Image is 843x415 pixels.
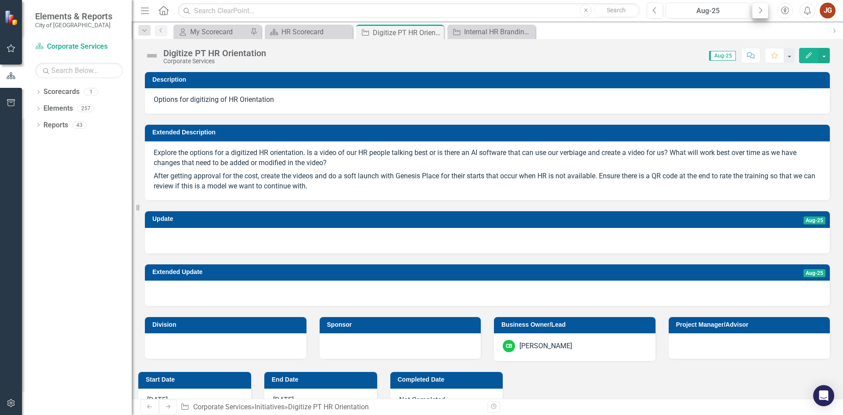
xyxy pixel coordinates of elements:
span: Aug-25 [709,51,736,61]
span: Aug-25 [803,217,825,224]
a: HR Scorecard [267,26,350,37]
div: » » [180,402,481,412]
img: ClearPoint Strategy [4,10,20,25]
div: Digitize PT HR Orientation [373,27,442,38]
div: HR Scorecard [281,26,350,37]
span: Aug-25 [803,269,825,277]
div: Corporate Services [163,58,266,65]
div: 43 [72,121,86,129]
a: Corporate Services [193,403,251,411]
div: Aug-25 [669,6,747,16]
div: 257 [77,105,94,112]
span: [DATE] [147,396,168,404]
a: Initiatives [255,403,285,411]
h3: Update [152,216,482,222]
div: Not Completed [390,389,503,414]
div: Internal HR Branding - Communications [464,26,533,37]
div: [PERSON_NAME] [519,341,572,351]
div: Digitize PT HR Orientation [288,403,369,411]
a: Corporate Services [35,42,123,52]
small: City of [GEOGRAPHIC_DATA] [35,22,112,29]
h3: End Date [272,376,373,383]
img: Not Defined [145,49,159,63]
span: Elements & Reports [35,11,112,22]
a: Elements [43,104,73,114]
h3: Completed Date [398,376,499,383]
span: Options for digitizing of HR Orientation [154,95,274,104]
a: My Scorecard [176,26,248,37]
h3: Description [152,76,825,83]
button: Aug-25 [666,3,750,18]
h3: Extended Description [152,129,825,136]
div: Open Intercom Messenger [813,385,834,406]
div: CB [503,340,515,352]
h3: Start Date [146,376,247,383]
span: [DATE] [273,396,294,404]
a: Reports [43,120,68,130]
h3: Extended Update [152,269,622,275]
h3: Sponsor [327,321,477,328]
button: Search [594,4,638,17]
h3: Project Manager/Advisor [676,321,826,328]
span: Search [607,7,626,14]
div: My Scorecard [190,26,248,37]
div: 1 [84,88,98,96]
a: Scorecards [43,87,79,97]
p: After getting approval for the cost, create the videos and do a soft launch with Genesis Place fo... [154,170,821,191]
p: Explore the options for a digitized HR orientation. Is a video of our HR people talking best or i... [154,148,821,170]
h3: Business Owner/Lead [501,321,651,328]
button: JG [820,3,836,18]
h3: Division [152,321,302,328]
div: Digitize PT HR Orientation [163,48,266,58]
input: Search ClearPoint... [178,3,640,18]
input: Search Below... [35,63,123,78]
a: Internal HR Branding - Communications [450,26,533,37]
